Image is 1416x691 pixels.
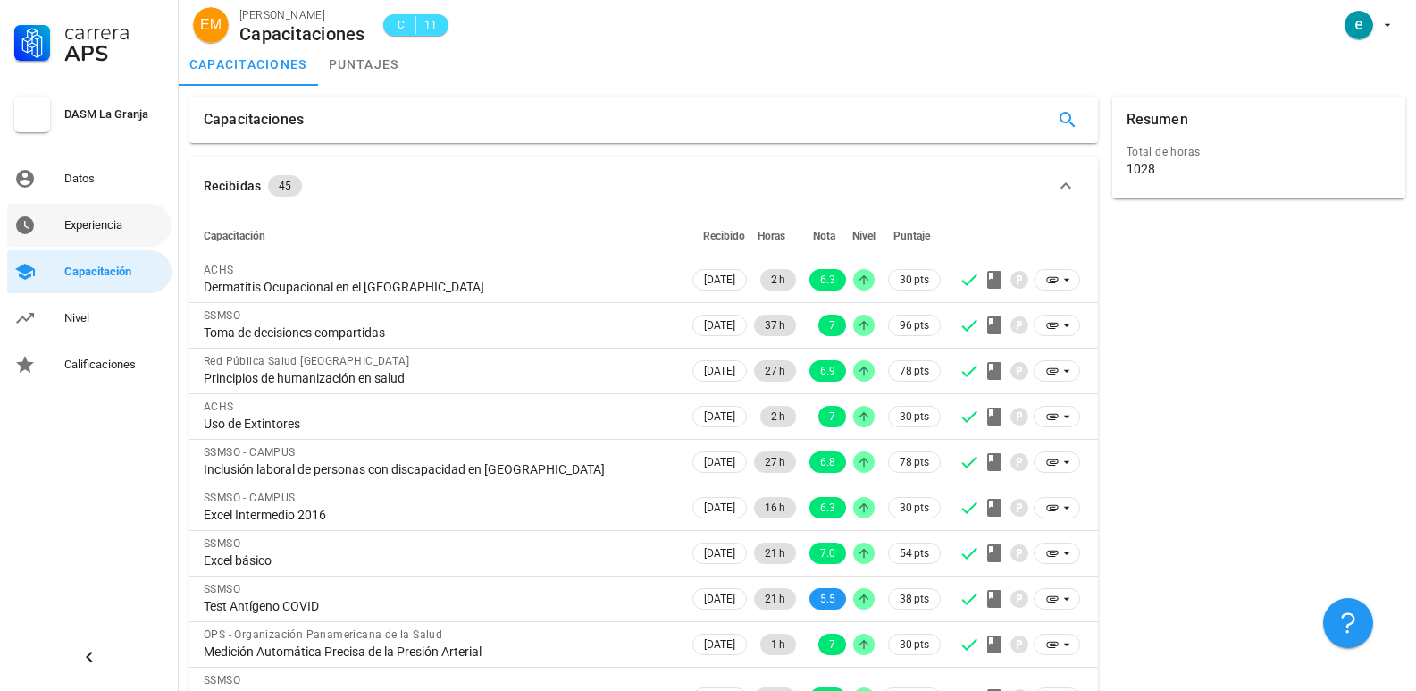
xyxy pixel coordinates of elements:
[204,644,674,660] div: Medición Automática Precisa de la Presión Arterial
[820,497,835,518] span: 6.3
[239,6,365,24] div: [PERSON_NAME]
[820,269,835,291] span: 6.3
[204,230,265,242] span: Capacitación
[765,588,785,610] span: 21 h
[900,362,929,380] span: 78 pts
[704,270,735,290] span: [DATE]
[204,264,234,276] span: ACHS
[204,176,261,196] div: Recibidas
[765,497,785,518] span: 16 h
[279,175,291,197] span: 45
[64,311,164,325] div: Nivel
[900,636,929,653] span: 30 pts
[7,250,172,293] a: Capacitación
[204,279,674,295] div: Dermatitis Ocupacional en el [GEOGRAPHIC_DATA]
[703,230,745,242] span: Recibido
[204,355,409,367] span: Red Pública Salud [GEOGRAPHIC_DATA]
[820,451,835,473] span: 6.8
[829,315,835,336] span: 7
[765,451,785,473] span: 27 h
[64,358,164,372] div: Calificaciones
[704,407,735,426] span: [DATE]
[189,157,1098,215] button: Recibidas 45
[820,588,835,610] span: 5.5
[820,543,835,564] span: 7.0
[893,230,930,242] span: Puntaje
[852,230,876,242] span: Nivel
[204,324,674,341] div: Toma de decisiones compartidas
[900,408,929,426] span: 30 pts
[7,204,172,247] a: Experiencia
[7,297,172,340] a: Nivel
[900,499,929,517] span: 30 pts
[64,107,164,122] div: DASM La Granja
[704,544,735,563] span: [DATE]
[820,360,835,382] span: 6.9
[204,461,674,477] div: Inclusión laboral de personas con discapacidad en [GEOGRAPHIC_DATA]
[900,453,929,471] span: 78 pts
[900,316,929,334] span: 96 pts
[771,269,785,291] span: 2 h
[765,543,785,564] span: 21 h
[239,24,365,44] div: Capacitaciones
[1127,161,1155,177] div: 1028
[204,416,674,432] div: Uso de Extintores
[813,230,835,242] span: Nota
[7,343,172,386] a: Calificaciones
[704,316,735,335] span: [DATE]
[758,230,785,242] span: Horas
[704,589,735,609] span: [DATE]
[704,361,735,381] span: [DATE]
[765,360,785,382] span: 27 h
[689,215,750,257] th: Recibido
[64,43,164,64] div: APS
[204,507,674,523] div: Excel Intermedio 2016
[204,674,240,687] span: SSMSO
[771,634,785,655] span: 1 h
[204,446,296,459] span: SSMSO - CAMPUS
[900,590,929,608] span: 38 pts
[765,315,785,336] span: 37 h
[900,271,929,289] span: 30 pts
[1127,143,1391,161] div: Total de horas
[704,498,735,518] span: [DATE]
[64,265,164,279] div: Capacitación
[704,635,735,654] span: [DATE]
[179,43,318,86] a: capacitaciones
[204,598,674,614] div: Test Antígeno COVID
[900,544,929,562] span: 54 pts
[850,215,878,257] th: Nivel
[204,370,674,386] div: Principios de humanización en salud
[200,7,222,43] span: EM
[189,215,689,257] th: Capacitación
[204,400,234,413] span: ACHS
[704,452,735,472] span: [DATE]
[64,21,164,43] div: Carrera
[829,634,835,655] span: 7
[204,309,240,322] span: SSMSO
[771,406,785,427] span: 2 h
[204,583,240,595] span: SSMSO
[318,43,410,86] a: puntajes
[394,16,408,34] span: C
[750,215,800,257] th: Horas
[7,157,172,200] a: Datos
[1127,97,1188,143] div: Resumen
[204,552,674,569] div: Excel básico
[204,492,296,504] span: SSMSO - CAMPUS
[204,628,442,641] span: OPS - Organización Panamericana de la Salud
[423,16,438,34] span: 11
[204,537,240,550] span: SSMSO
[878,215,944,257] th: Puntaje
[204,97,304,143] div: Capacitaciones
[64,218,164,232] div: Experiencia
[193,7,229,43] div: avatar
[1345,11,1373,39] div: avatar
[64,172,164,186] div: Datos
[800,215,850,257] th: Nota
[829,406,835,427] span: 7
